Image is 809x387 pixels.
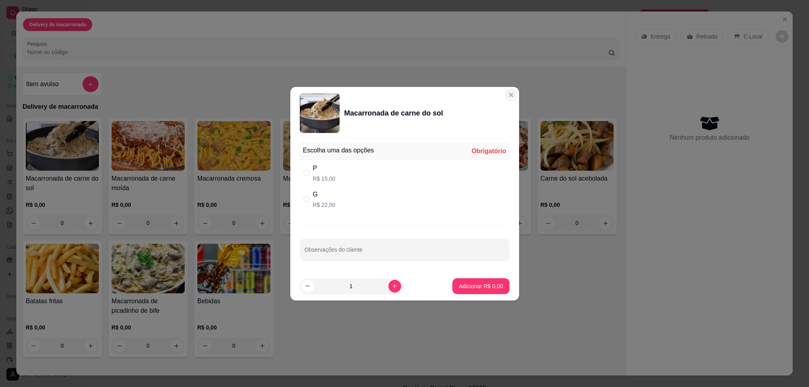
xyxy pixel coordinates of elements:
[313,175,336,183] p: R$ 15,00
[313,190,336,199] div: G
[300,93,340,133] img: product-image
[452,278,509,294] button: Adicionar R$ 0,00
[305,249,505,257] input: Observações do cliente
[459,282,503,290] p: Adicionar R$ 0,00
[301,280,314,293] button: decrease-product-quantity
[313,201,336,209] p: R$ 22,00
[313,164,336,173] div: P
[471,146,506,156] div: Obrigatório
[303,146,374,155] div: Escolha uma das opções
[505,89,517,101] button: Close
[344,108,443,119] div: Macarronada de carne do sol
[388,280,401,293] button: increase-product-quantity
